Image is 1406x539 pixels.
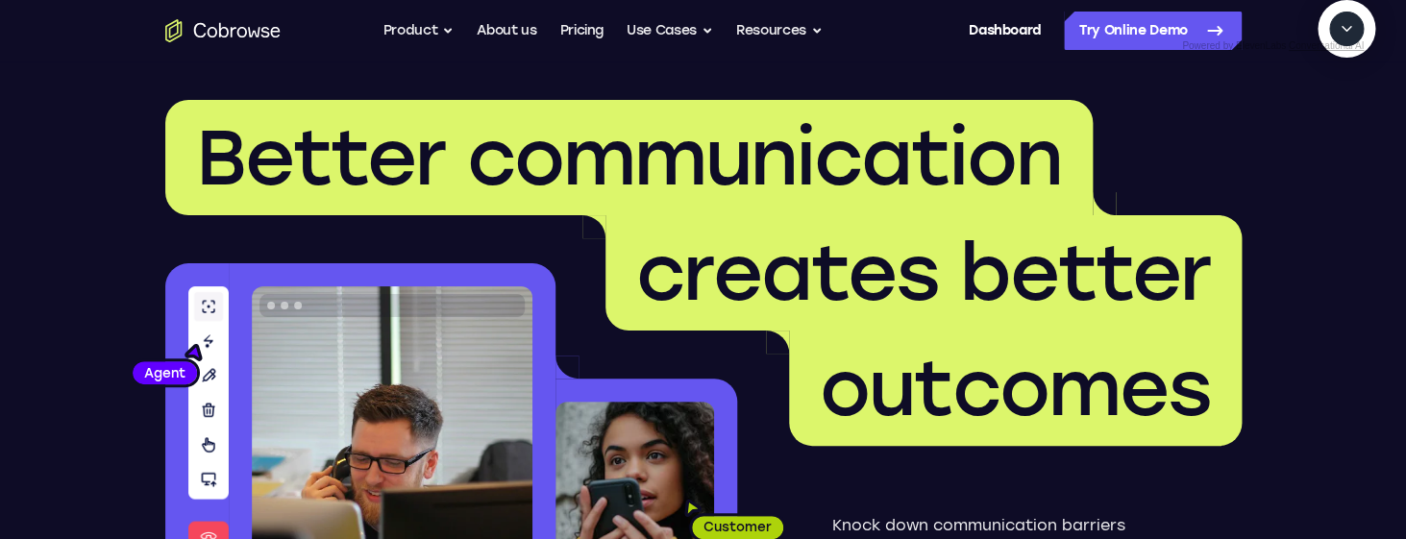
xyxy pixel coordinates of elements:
a: Go to the home page [165,19,281,42]
span: creates better [636,227,1211,319]
button: Resources [736,12,823,50]
span: Better communication [196,111,1062,204]
a: About us [477,12,536,50]
a: Pricing [559,12,604,50]
span: outcomes [820,342,1211,434]
button: Product [383,12,455,50]
a: Try Online Demo [1064,12,1242,50]
a: Dashboard [969,12,1041,50]
button: Use Cases [627,12,713,50]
